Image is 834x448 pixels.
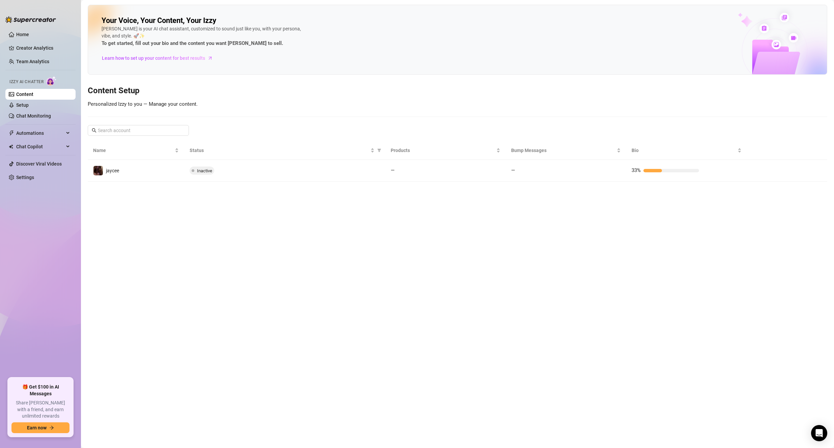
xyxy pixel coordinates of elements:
[88,141,184,160] th: Name
[811,425,827,441] div: Open Intercom Messenger
[9,144,13,149] img: Chat Copilot
[16,175,34,180] a: Settings
[11,422,69,433] button: Earn nowarrow-right
[9,79,44,85] span: Izzy AI Chatter
[9,130,14,136] span: thunderbolt
[27,425,47,430] span: Earn now
[16,161,62,167] a: Discover Viral Videos
[98,127,179,134] input: Search account
[16,59,49,64] a: Team Analytics
[5,16,56,23] img: logo-BBDzfeDw.svg
[626,141,747,160] th: Bio
[46,76,57,86] img: AI Chatter
[377,148,381,152] span: filter
[106,168,119,173] span: jaycee
[376,145,383,155] span: filter
[102,25,304,48] div: [PERSON_NAME] is your AI chat assistant, customized to sound just like you, with your persona, vi...
[197,168,212,173] span: Inactive
[11,384,69,397] span: 🎁 Get $100 in AI Messages
[511,167,515,173] span: —
[207,55,214,61] span: arrow-right
[632,167,641,173] span: 33%
[190,147,369,154] span: Status
[391,167,395,173] span: —
[93,166,103,175] img: jaycee
[16,43,70,53] a: Creator Analytics
[11,400,69,420] span: Share [PERSON_NAME] with a friend, and earn unlimited rewards
[92,128,96,133] span: search
[632,147,736,154] span: Bio
[511,147,615,154] span: Bump Messages
[88,101,198,107] span: Personalized Izzy to you — Manage your content.
[49,425,54,430] span: arrow-right
[184,141,385,160] th: Status
[722,5,827,74] img: ai-chatter-content-library-cLFOSyPT.png
[16,113,51,119] a: Chat Monitoring
[16,141,64,152] span: Chat Copilot
[385,141,506,160] th: Products
[102,53,218,64] a: Learn how to set up your content for best results
[102,16,216,25] h2: Your Voice, Your Content, Your Izzy
[16,92,33,97] a: Content
[102,40,283,46] strong: To get started, fill out your bio and the content you want [PERSON_NAME] to sell.
[93,147,173,154] span: Name
[16,128,64,139] span: Automations
[506,141,626,160] th: Bump Messages
[102,54,205,62] span: Learn how to set up your content for best results
[16,102,29,108] a: Setup
[391,147,495,154] span: Products
[88,85,827,96] h3: Content Setup
[16,32,29,37] a: Home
